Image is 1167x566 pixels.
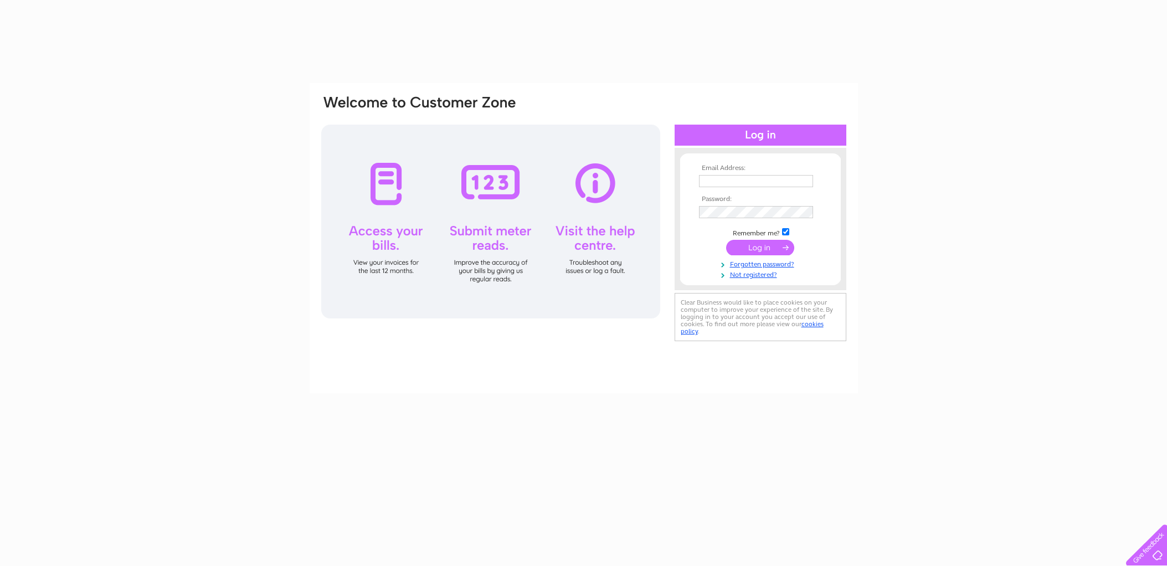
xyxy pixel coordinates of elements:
[696,195,825,203] th: Password:
[696,227,825,238] td: Remember me?
[681,320,824,335] a: cookies policy
[696,164,825,172] th: Email Address:
[699,258,825,269] a: Forgotten password?
[675,293,846,341] div: Clear Business would like to place cookies on your computer to improve your experience of the sit...
[726,240,794,255] input: Submit
[699,269,825,279] a: Not registered?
